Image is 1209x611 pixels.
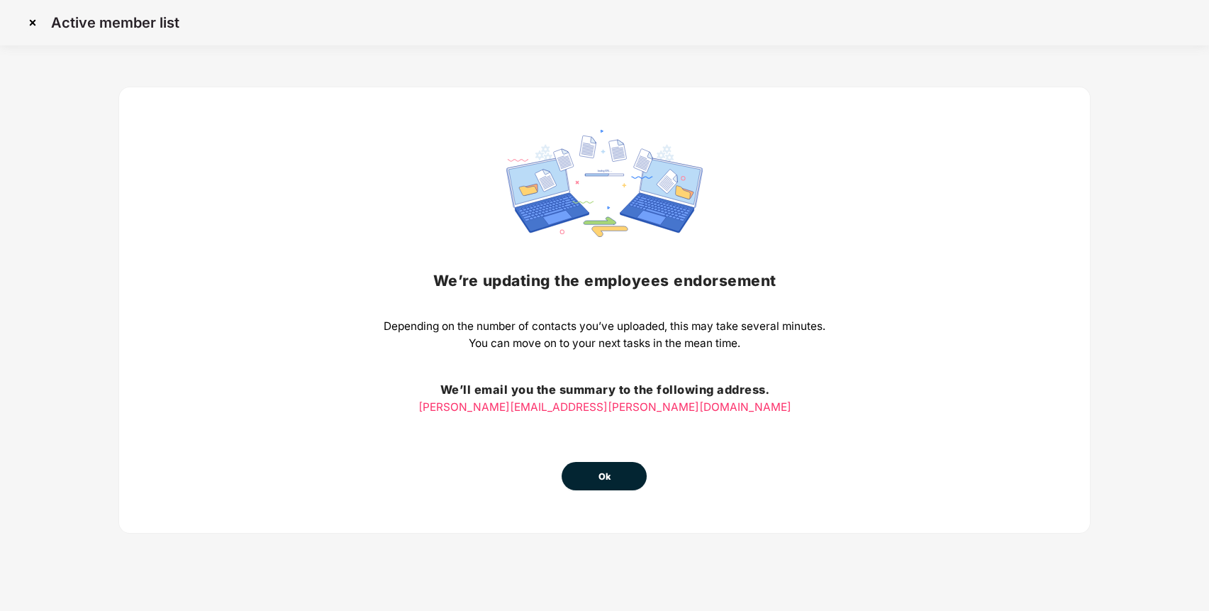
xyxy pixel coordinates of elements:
[384,335,825,352] p: You can move on to your next tasks in the mean time.
[384,318,825,335] p: Depending on the number of contacts you’ve uploaded, this may take several minutes.
[51,14,179,31] p: Active member list
[598,470,611,484] span: Ok
[384,381,825,400] h3: We’ll email you the summary to the following address.
[562,462,647,490] button: Ok
[21,11,44,34] img: svg+xml;base64,PHN2ZyBpZD0iQ3Jvc3MtMzJ4MzIiIHhtbG5zPSJodHRwOi8vd3d3LnczLm9yZy8yMDAwL3N2ZyIgd2lkdG...
[384,399,825,416] p: [PERSON_NAME][EMAIL_ADDRESS][PERSON_NAME][DOMAIN_NAME]
[506,130,702,237] img: svg+xml;base64,PHN2ZyBpZD0iRGF0YV9zeW5jaW5nIiB4bWxucz0iaHR0cDovL3d3dy53My5vcmcvMjAwMC9zdmciIHdpZH...
[384,269,825,292] h2: We’re updating the employees endorsement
